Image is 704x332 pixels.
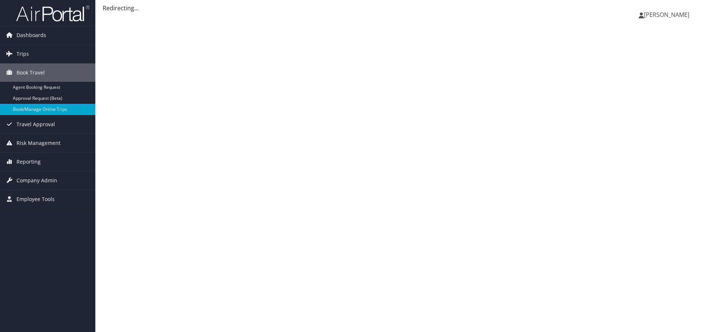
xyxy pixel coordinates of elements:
[103,4,697,12] div: Redirecting...
[16,5,89,22] img: airportal-logo.png
[16,115,55,134] span: Travel Approval
[16,153,41,171] span: Reporting
[16,190,55,208] span: Employee Tools
[16,45,29,63] span: Trips
[16,63,45,82] span: Book Travel
[16,26,46,44] span: Dashboards
[644,11,689,19] span: [PERSON_NAME]
[16,134,60,152] span: Risk Management
[16,171,57,190] span: Company Admin
[639,4,697,26] a: [PERSON_NAME]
